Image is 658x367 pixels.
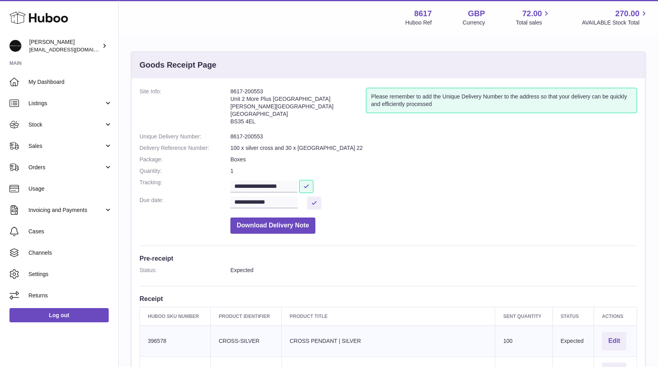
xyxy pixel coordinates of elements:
[28,142,104,150] span: Sales
[594,307,637,325] th: Actions
[140,60,217,70] h3: Goods Receipt Page
[366,88,637,113] div: Please remember to add the Unique Delivery Number to the address so that your delivery can be qui...
[495,307,552,325] th: Sent Quantity
[230,218,315,234] button: Download Delivery Note
[29,46,116,53] span: [EMAIL_ADDRESS][DOMAIN_NAME]
[211,307,281,325] th: Product Identifier
[140,88,230,129] dt: Site Info:
[28,206,104,214] span: Invoicing and Payments
[615,8,639,19] span: 270.00
[28,271,112,278] span: Settings
[28,78,112,86] span: My Dashboard
[140,133,230,140] dt: Unique Delivery Number:
[28,164,104,171] span: Orders
[140,179,230,193] dt: Tracking:
[495,325,552,356] td: 100
[602,332,626,350] button: Edit
[140,156,230,163] dt: Package:
[140,267,230,274] dt: Status:
[552,325,594,356] td: Expected
[28,249,112,257] span: Channels
[140,307,211,325] th: Huboo SKU Number
[28,121,104,129] span: Stock
[140,325,211,356] td: 396578
[552,307,594,325] th: Status
[140,197,230,210] dt: Due date:
[140,254,637,263] h3: Pre-receipt
[9,308,109,322] a: Log out
[9,40,21,52] img: hello@alfredco.com
[516,8,551,26] a: 72.00 Total sales
[29,38,100,53] div: [PERSON_NAME]
[281,325,495,356] td: CROSS PENDANT | SILVER
[230,133,637,140] dd: 8617-200553
[28,292,112,299] span: Returns
[468,8,485,19] strong: GBP
[522,8,542,19] span: 72.00
[582,19,649,26] span: AVAILABLE Stock Total
[230,156,637,163] dd: Boxes
[28,100,104,107] span: Listings
[230,88,366,129] address: 8617-200553 Unit 2 More Plus [GEOGRAPHIC_DATA] [PERSON_NAME][GEOGRAPHIC_DATA] [GEOGRAPHIC_DATA] B...
[230,144,637,152] dd: 100 x silver cross and 30 x [GEOGRAPHIC_DATA] 22
[405,19,432,26] div: Huboo Ref
[516,19,551,26] span: Total sales
[463,19,485,26] div: Currency
[582,8,649,26] a: 270.00 AVAILABLE Stock Total
[140,144,230,152] dt: Delivery Reference Number:
[140,167,230,175] dt: Quantity:
[414,8,432,19] strong: 8617
[28,185,112,193] span: Usage
[281,307,495,325] th: Product title
[230,267,637,274] dd: Expected
[28,228,112,235] span: Cases
[140,294,637,303] h3: Receipt
[230,167,637,175] dd: 1
[211,325,281,356] td: CROSS-SILVER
